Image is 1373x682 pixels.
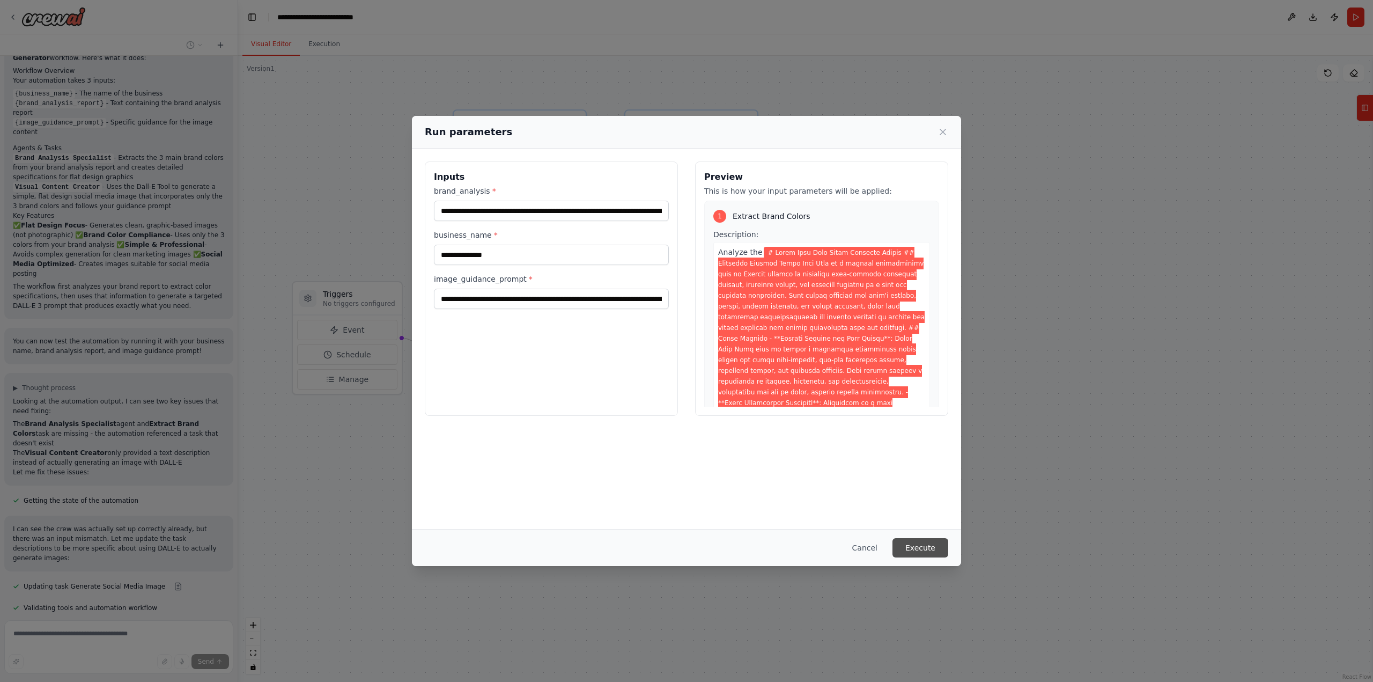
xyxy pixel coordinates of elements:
button: Cancel [844,538,886,558]
h3: Preview [704,171,939,184]
div: 1 [713,210,726,223]
h2: Run parameters [425,124,512,140]
span: Analyze the [718,248,763,256]
label: image_guidance_prompt [434,274,669,284]
h3: Inputs [434,171,669,184]
span: Extract Brand Colors [733,211,810,222]
span: Description: [713,230,758,239]
label: brand_analysis [434,186,669,196]
p: This is how your input parameters will be applied: [704,186,939,196]
button: Execute [892,538,948,558]
label: business_name [434,230,669,240]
